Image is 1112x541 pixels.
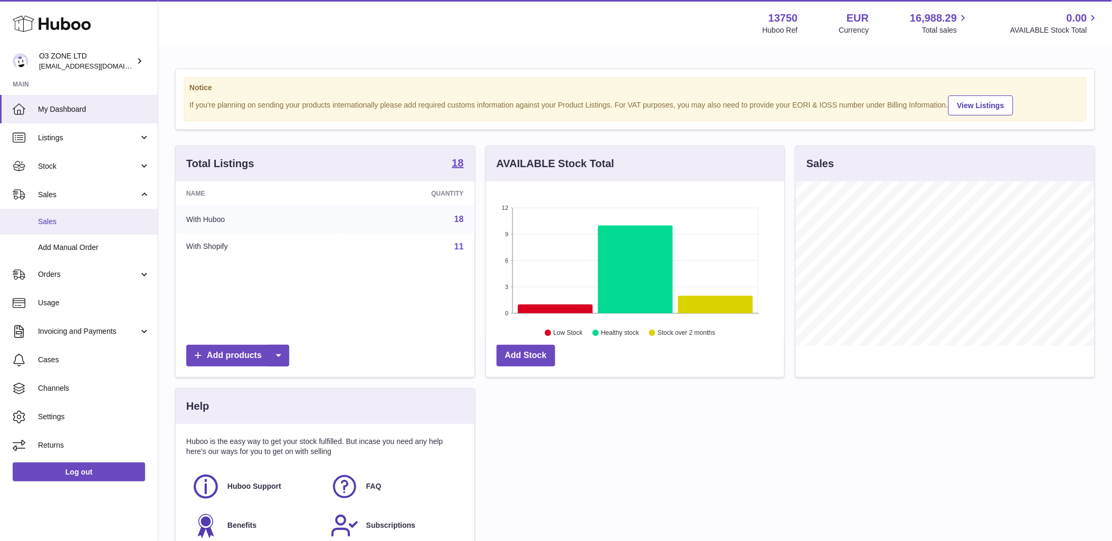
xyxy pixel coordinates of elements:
div: Currency [839,25,869,35]
span: Subscriptions [366,520,415,530]
h3: AVAILABLE Stock Total [497,157,614,171]
a: FAQ [330,472,459,501]
a: Subscriptions [330,511,459,540]
span: My Dashboard [38,104,150,114]
h3: Total Listings [186,157,254,171]
a: Add products [186,345,289,366]
text: 0 [505,310,508,316]
h3: Sales [806,157,834,171]
span: Usage [38,298,150,308]
strong: 13750 [768,11,798,25]
span: Stock [38,161,139,171]
div: O3 ZONE LTD [39,51,134,71]
text: Stock over 2 months [658,330,715,337]
span: Benefits [227,520,256,530]
div: Huboo Ref [763,25,798,35]
a: 18 [454,215,464,224]
a: 18 [452,158,463,170]
span: Sales [38,190,139,200]
a: Huboo Support [192,472,320,501]
text: Low Stock [554,330,583,337]
a: View Listings [948,95,1013,115]
span: Invoicing and Payments [38,326,139,336]
text: 12 [502,205,508,211]
div: If you're planning on sending your products internationally please add required customs informati... [189,94,1081,115]
span: Cases [38,355,150,365]
span: Sales [38,217,150,227]
span: Returns [38,440,150,450]
a: Log out [13,462,145,481]
td: With Huboo [176,206,337,233]
a: 11 [454,242,464,251]
a: Benefits [192,511,320,540]
strong: Notice [189,83,1081,93]
span: Total sales [922,25,969,35]
span: FAQ [366,481,382,491]
text: 9 [505,231,508,237]
strong: 18 [452,158,463,168]
a: Add Stock [497,345,555,366]
text: 3 [505,284,508,290]
h3: Help [186,399,209,413]
img: hello@o3zoneltd.co.uk [13,53,28,69]
span: Listings [38,133,139,143]
span: Channels [38,383,150,393]
th: Quantity [337,181,474,206]
th: Name [176,181,337,206]
span: AVAILABLE Stock Total [1010,25,1099,35]
span: Huboo Support [227,481,281,491]
span: [EMAIL_ADDRESS][DOMAIN_NAME] [39,62,155,70]
text: Healthy stock [601,330,640,337]
span: 0.00 [1067,11,1087,25]
span: Settings [38,412,150,422]
td: With Shopify [176,233,337,260]
p: Huboo is the easy way to get your stock fulfilled. But incase you need any help here's our ways f... [186,437,464,457]
text: 6 [505,257,508,264]
a: 16,988.29 Total sales [910,11,969,35]
span: Add Manual Order [38,243,150,253]
strong: EUR [847,11,869,25]
span: Orders [38,269,139,279]
span: 16,988.29 [910,11,957,25]
a: 0.00 AVAILABLE Stock Total [1010,11,1099,35]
